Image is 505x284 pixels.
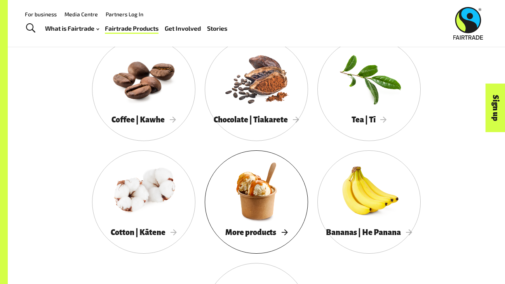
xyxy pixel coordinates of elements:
[111,228,177,237] span: Cotton | Kātene
[92,150,195,254] a: Cotton | Kātene
[317,150,421,254] a: Bananas | He Panana
[453,7,483,40] img: Fairtrade Australia New Zealand logo
[111,115,176,124] span: Coffee | Kawhe
[326,228,412,237] span: Bananas | He Panana
[205,150,308,254] a: More products
[45,23,99,34] a: What is Fairtrade
[25,11,57,17] a: For business
[105,23,158,34] a: Fairtrade Products
[352,115,387,124] span: Tea | Tī
[106,11,143,17] a: Partners Log In
[165,23,201,34] a: Get Involved
[207,23,227,34] a: Stories
[92,38,195,141] a: Coffee | Kawhe
[64,11,98,17] a: Media Centre
[317,38,421,141] a: Tea | Tī
[21,19,40,38] a: Toggle Search
[225,228,287,237] span: More products
[205,38,308,141] a: Chocolate | Tiakarete
[214,115,299,124] span: Chocolate | Tiakarete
